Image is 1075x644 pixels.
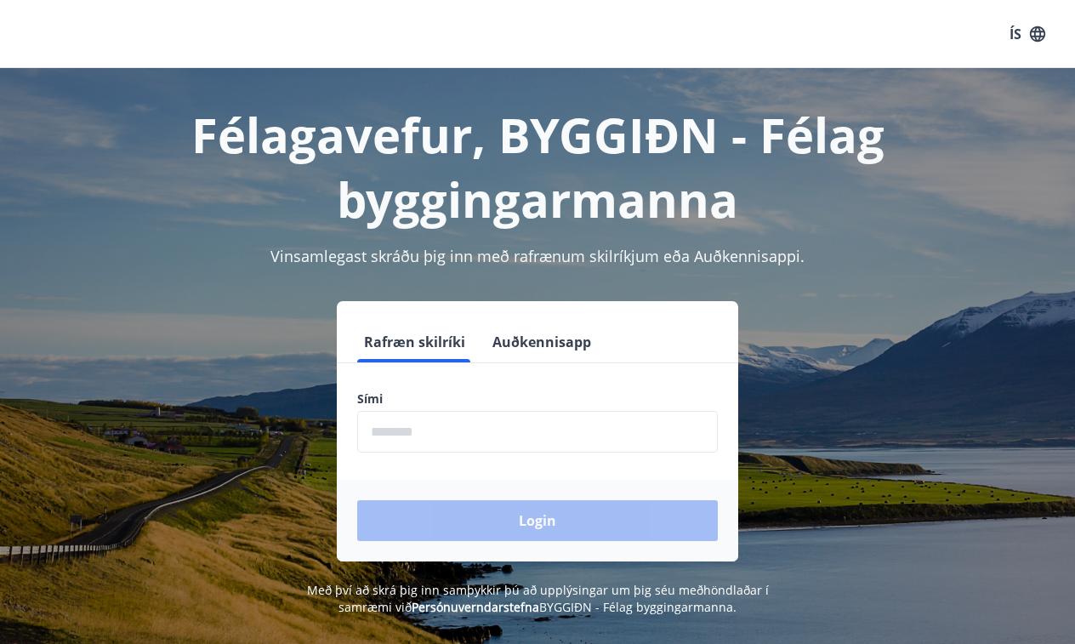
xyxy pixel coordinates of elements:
label: Sími [357,390,718,407]
span: Vinsamlegast skráðu þig inn með rafrænum skilríkjum eða Auðkennisappi. [270,246,805,266]
span: Með því að skrá þig inn samþykkir þú að upplýsingar um þig séu meðhöndlaðar í samræmi við BYGGIÐN... [307,582,769,615]
button: Rafræn skilríki [357,322,472,362]
button: Auðkennisapp [486,322,598,362]
a: Persónuverndarstefna [412,599,539,615]
h1: Félagavefur, BYGGIÐN - Félag byggingarmanna [20,102,1055,231]
button: ÍS [1000,19,1055,49]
